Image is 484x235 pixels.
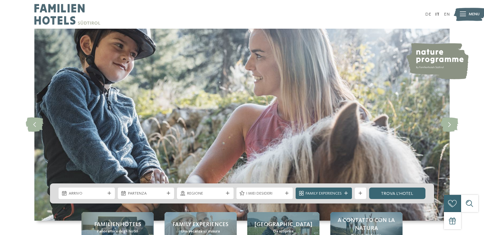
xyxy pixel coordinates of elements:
span: A contatto con la natura [336,217,397,232]
span: Familienhotels [94,221,141,229]
span: Una vacanza su misura [181,229,220,234]
span: Arrivo [69,191,105,196]
span: [GEOGRAPHIC_DATA] [255,221,312,229]
a: EN [444,12,450,17]
span: Partenza [128,191,164,196]
span: Family Experiences [305,191,342,196]
span: Regione [187,191,223,196]
span: I miei desideri [246,191,283,196]
span: Family experiences [172,221,228,229]
img: nature programme by Familienhotels Südtirol [405,43,468,79]
a: trova l’hotel [369,188,425,199]
img: Family hotel Alto Adige: the happy family places! [34,29,450,221]
span: Menu [469,11,480,17]
span: Da scoprire [273,229,294,234]
a: DE [425,12,431,17]
span: Panoramica degli hotel [97,229,138,234]
a: IT [435,12,439,17]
